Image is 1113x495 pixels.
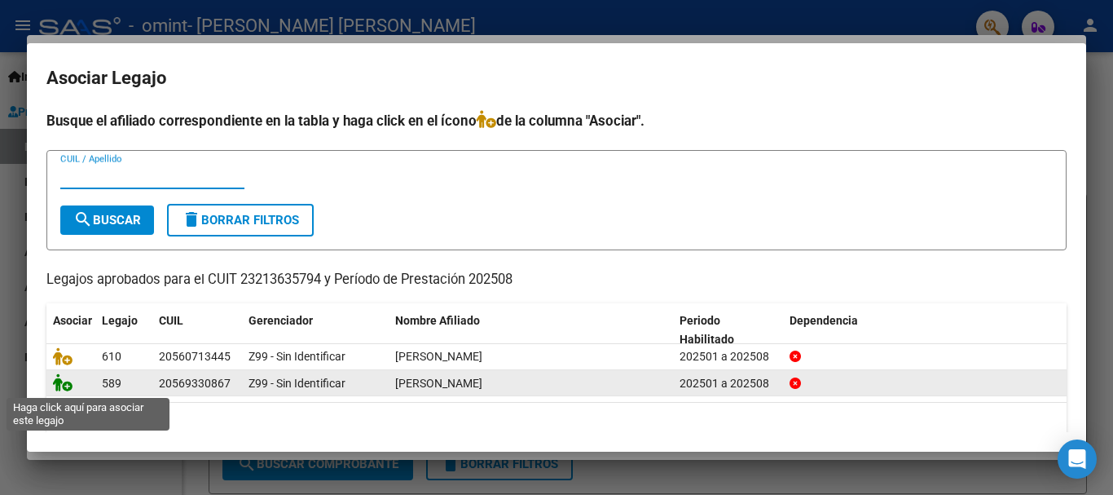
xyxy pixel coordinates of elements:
datatable-header-cell: Nombre Afiliado [389,303,673,357]
button: Buscar [60,206,154,235]
span: VIERA MANUEL BENJAMIN [395,377,482,390]
span: Gerenciador [249,314,313,327]
div: Open Intercom Messenger [1058,440,1097,479]
span: Z99 - Sin Identificar [249,350,345,363]
datatable-header-cell: Asociar [46,303,95,357]
span: SAPIENZA TOBIAS AUGUSTO [395,350,482,363]
span: Asociar [53,314,92,327]
button: Borrar Filtros [167,204,314,236]
span: Z99 - Sin Identificar [249,377,345,390]
span: 610 [102,350,121,363]
div: 202501 a 202508 [680,347,776,366]
div: 2 registros [46,403,1067,444]
div: 20560713445 [159,347,231,366]
datatable-header-cell: CUIL [152,303,242,357]
span: CUIL [159,314,183,327]
span: Legajo [102,314,138,327]
span: Dependencia [790,314,858,327]
span: Borrar Filtros [182,213,299,228]
p: Legajos aprobados para el CUIT 23213635794 y Período de Prestación 202508 [46,270,1067,290]
h4: Busque el afiliado correspondiente en la tabla y haga click en el ícono de la columna "Asociar". [46,110,1067,131]
span: Buscar [73,213,141,228]
datatable-header-cell: Dependencia [783,303,1067,357]
span: 589 [102,377,121,390]
div: 202501 a 202508 [680,374,776,393]
datatable-header-cell: Legajo [95,303,152,357]
mat-icon: delete [182,210,201,229]
div: 20569330867 [159,374,231,393]
datatable-header-cell: Periodo Habilitado [673,303,783,357]
datatable-header-cell: Gerenciador [242,303,389,357]
mat-icon: search [73,210,93,229]
span: Periodo Habilitado [680,314,734,346]
h2: Asociar Legajo [46,63,1067,94]
span: Nombre Afiliado [395,314,480,327]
